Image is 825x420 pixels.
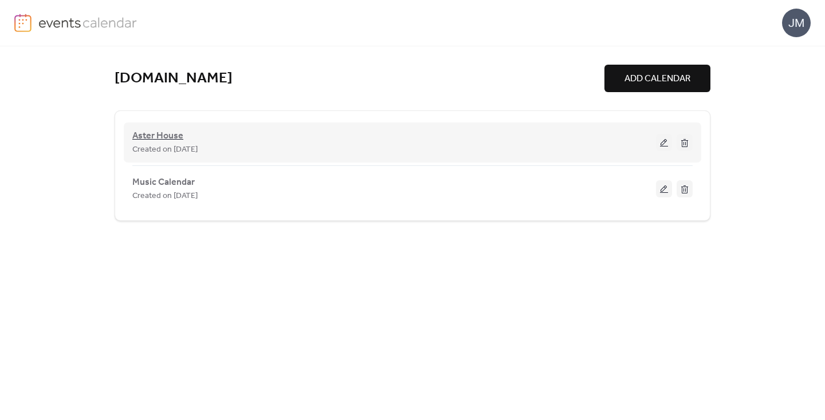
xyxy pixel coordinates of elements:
[604,65,710,92] button: ADD CALENDAR
[14,14,32,32] img: logo
[782,9,811,37] div: JM
[624,72,690,86] span: ADD CALENDAR
[132,143,198,157] span: Created on [DATE]
[132,179,195,185] a: Music Calendar
[132,176,195,189] span: Music Calendar
[132,133,183,140] a: Aster House
[38,14,137,31] img: logo-type
[115,69,233,88] a: [DOMAIN_NAME]
[132,129,183,143] span: Aster House
[132,189,198,203] span: Created on [DATE]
